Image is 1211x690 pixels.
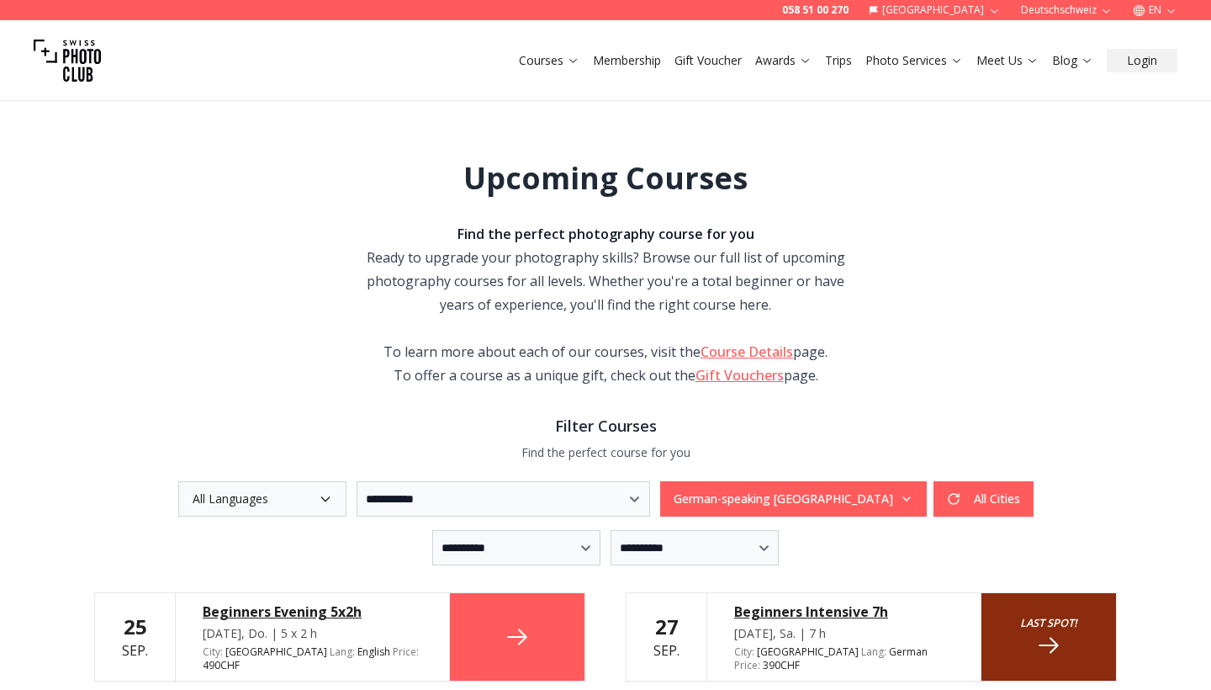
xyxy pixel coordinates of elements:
div: [GEOGRAPHIC_DATA] 490 CHF [203,645,422,672]
button: Meet Us [970,49,1045,72]
div: To learn more about each of our courses, visit the page. To offer a course as a unique gift, chec... [363,340,848,387]
a: Last spot! [981,593,1116,681]
button: Blog [1045,49,1100,72]
button: Trips [818,49,859,72]
button: Awards [748,49,818,72]
h1: Upcoming Courses [463,162,748,195]
button: All Languages [178,481,346,517]
div: Sep. [653,613,680,661]
a: Beginners Evening 5x2h [203,602,422,622]
a: Gift Voucher [674,52,742,69]
img: Swiss photo club [34,27,101,94]
div: [GEOGRAPHIC_DATA] 390 CHF [734,645,954,672]
b: 25 [124,613,147,640]
div: [DATE], Sa. | 7 h [734,625,954,642]
a: Courses [519,52,579,69]
a: Meet Us [976,52,1039,69]
span: Lang : [330,645,355,659]
h3: Filter Courses [94,414,1117,438]
a: Photo Services [865,52,963,69]
b: 27 [655,613,679,640]
div: Sep. [122,613,148,661]
span: German [889,645,928,659]
span: Lang : [861,645,886,659]
a: Membership [593,52,661,69]
span: English [357,645,390,659]
button: Membership [586,49,668,72]
a: Awards [755,52,812,69]
div: [DATE], Do. | 5 x 2 h [203,625,422,642]
span: City : [203,645,223,659]
button: Photo Services [859,49,970,72]
small: Last spot! [1020,615,1077,631]
strong: Find the perfect photography course for you [457,225,754,243]
a: 058 51 00 270 [782,3,849,17]
button: Login [1107,49,1177,72]
a: Beginners Intensive 7h [734,602,954,622]
span: Price : [393,645,419,659]
a: Trips [825,52,852,69]
span: City : [734,645,754,659]
p: Find the perfect course for you [94,444,1117,461]
a: Course Details [701,342,793,361]
button: Gift Voucher [668,49,748,72]
div: Ready to upgrade your photography skills? Browse our full list of upcoming photography courses fo... [363,222,848,316]
button: German-speaking [GEOGRAPHIC_DATA] [660,481,927,517]
span: Price : [734,658,760,672]
button: Courses [512,49,586,72]
a: Gift Vouchers [695,366,784,385]
a: Blog [1052,52,1093,69]
button: All Cities [933,481,1034,517]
